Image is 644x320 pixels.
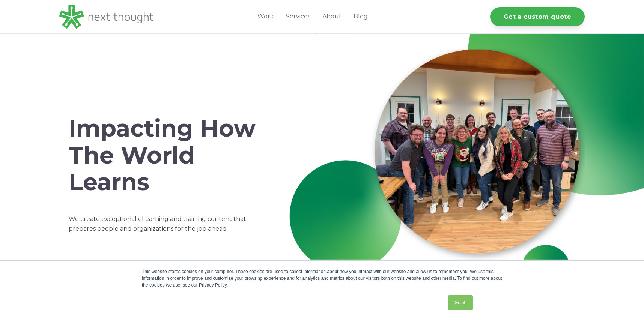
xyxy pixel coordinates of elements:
span: We create exceptional eLearning and training content that prepares people and organizations for t... [69,215,246,232]
span: Impacting How The World Learns [69,114,256,196]
a: Got it. [448,295,473,310]
a: Get a custom quote [490,7,585,26]
img: NTGroup [286,49,585,298]
div: This website stores cookies on your computer. These cookies are used to collect information about... [142,268,502,288]
img: LG - NextThought Logo [59,5,153,29]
